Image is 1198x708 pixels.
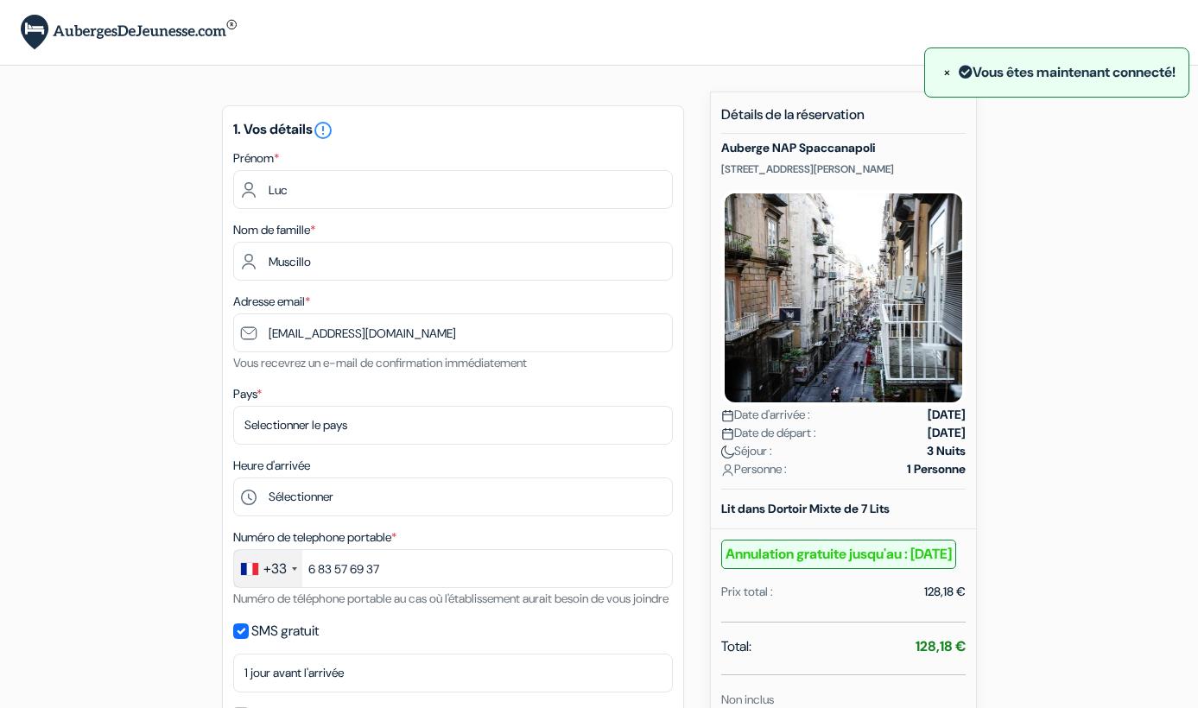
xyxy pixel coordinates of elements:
[233,385,262,403] label: Pays
[721,464,734,477] img: user_icon.svg
[924,583,966,601] div: 128,18 €
[233,457,310,475] label: Heure d'arrivée
[721,540,956,569] b: Annulation gratuite jusqu'au : [DATE]
[721,692,774,707] small: Non inclus
[263,559,287,579] div: +33
[721,636,751,657] span: Total:
[928,406,966,424] strong: [DATE]
[721,424,816,442] span: Date de départ :
[721,460,787,478] span: Personne :
[233,528,396,547] label: Numéro de telephone portable
[721,446,734,458] img: moon.svg
[938,61,1176,84] div: Vous êtes maintenant connecté!
[313,120,333,138] a: error_outline
[233,120,673,141] h5: 1. Vos détails
[721,583,773,601] div: Prix total :
[21,15,237,50] img: AubergesDeJeunesse.com
[721,406,810,424] span: Date d'arrivée :
[721,409,734,422] img: calendar.svg
[233,549,673,588] input: 6 12 34 56 78
[928,424,966,442] strong: [DATE]
[721,141,966,155] h5: Auberge NAP Spaccanapoli
[233,242,673,281] input: Entrer le nom de famille
[233,313,673,352] input: Entrer adresse e-mail
[233,170,673,209] input: Entrez votre prénom
[943,63,951,81] span: ×
[721,162,966,176] p: [STREET_ADDRESS][PERSON_NAME]
[907,460,966,478] strong: 1 Personne
[251,619,319,643] label: SMS gratuit
[721,106,966,134] h5: Détails de la réservation
[233,221,315,239] label: Nom de famille
[234,550,302,587] div: France: +33
[233,355,527,370] small: Vous recevrez un e-mail de confirmation immédiatement
[721,501,890,516] b: Lit dans Dortoir Mixte de 7 Lits
[927,442,966,460] strong: 3 Nuits
[313,120,333,141] i: error_outline
[233,591,669,606] small: Numéro de téléphone portable au cas où l'établissement aurait besoin de vous joindre
[916,637,966,655] strong: 128,18 €
[233,149,279,168] label: Prénom
[233,293,310,311] label: Adresse email
[721,442,772,460] span: Séjour :
[721,427,734,440] img: calendar.svg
